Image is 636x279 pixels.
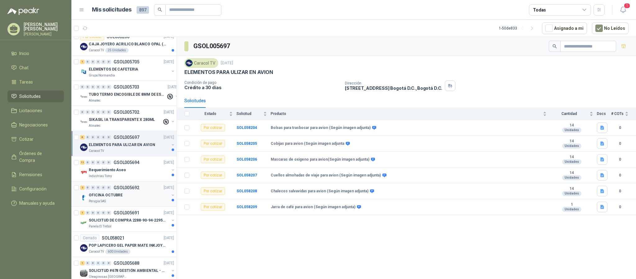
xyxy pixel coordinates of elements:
a: SOL058204 [237,126,257,130]
span: Manuales y ayuda [19,200,55,207]
p: [DATE] [164,135,174,140]
b: Chalecos salvavidas para avion (Según imagen adjunta) [271,189,368,194]
p: [DATE] [164,160,174,166]
a: Solicitudes [7,90,64,102]
th: Cantidad [550,108,597,120]
span: search [158,7,162,12]
span: Configuración [19,185,47,192]
div: 0 [101,261,106,265]
span: Chat [19,64,29,71]
div: 600 Unidades [105,249,130,254]
span: Solicitudes [19,93,41,100]
div: 0 [85,211,90,215]
div: Por cotizar [201,172,225,179]
div: 1 [80,261,85,265]
b: Bolsas para trasbocar para avion (Según imagen adjunta) [271,126,371,130]
img: Company Logo [80,269,88,277]
b: Mascaras de oxigeno para avion(Según imagen adjunta) [271,157,369,162]
b: 0 [611,157,629,162]
p: Caracol TV [89,149,104,153]
img: Logo peakr [7,7,39,15]
th: Docs [597,108,611,120]
p: [PERSON_NAME] [PERSON_NAME] [24,22,64,31]
span: Producto [271,112,542,116]
p: Almatec [89,123,101,128]
p: Crédito a 30 días [184,85,340,90]
div: 2 [80,185,85,190]
div: 11 [80,160,85,165]
span: Remisiones [19,171,42,178]
b: 0 [611,188,629,194]
a: SOL058209 [237,205,257,209]
p: [STREET_ADDRESS] Bogotá D.C. , Bogotá D.C. [345,85,442,91]
p: [DATE] [164,59,174,65]
b: 1 [550,202,593,207]
div: Unidades [562,144,581,149]
p: OFICINA OCTUBRE [89,192,123,198]
p: SIKASIL IA TRANSPARENTE X 280ML [89,117,155,123]
b: 0 [611,204,629,210]
a: 0 0 0 0 0 0 GSOL005703[DATE] Company LogoTUBO TERMO ENCOGIBLE DE 8MM DE ESPESOR X 5CMSAlmatec [80,83,179,103]
a: Cotizar [7,133,64,145]
div: Por cotizar [201,156,225,163]
a: Configuración [7,183,64,195]
a: Remisiones [7,169,64,181]
th: Solicitud [237,108,271,120]
img: Company Logo [80,219,88,226]
div: 0 [85,160,90,165]
a: SOL058208 [237,189,257,193]
div: 0 [106,135,111,139]
span: Cotizar [19,136,34,143]
button: No Leídos [592,22,629,34]
div: 0 [91,261,95,265]
div: 0 [101,85,106,89]
b: 14 [550,139,593,144]
div: 0 [96,60,101,64]
p: GSOL005697 [114,135,139,139]
b: 14 [550,186,593,191]
p: SOLICITUD #678 GESTIÓN AMBIENTAL - TUMACO [89,268,166,274]
p: SOL058021 [102,236,124,240]
img: Company Logo [80,93,88,101]
img: Company Logo [80,144,88,151]
b: Jarra de café para avion (Según imagen adjunta) [271,205,355,210]
b: 0 [611,141,629,147]
p: SOLICITUD DE COMPRA 2288-90-94-2295-96-2301-02-04 [89,217,166,223]
div: 0 [106,85,111,89]
div: 0 [106,110,111,114]
span: 1 [624,3,630,9]
div: 0 [85,135,90,139]
p: [DATE] [221,60,233,66]
p: SOL058286 [107,34,129,39]
div: 0 [80,85,85,89]
p: CAJA JOYERO ACRILICO BLANCO OPAL (En el adjunto mas detalle) [89,41,166,47]
span: Tareas [19,79,33,85]
div: 0 [91,135,95,139]
button: 1 [617,4,629,16]
a: Manuales y ayuda [7,197,64,209]
div: 0 [91,160,95,165]
img: Company Logo [80,169,88,176]
div: 0 [91,185,95,190]
a: 1 0 0 0 0 0 GSOL005705[DATE] Company LogoELEMENTOS DE CAFETERIAGrupo Normandía [80,58,175,78]
b: 14 [550,155,593,160]
img: Company Logo [80,118,88,126]
img: Company Logo [80,43,88,50]
p: GSOL005688 [114,261,139,265]
a: Inicio [7,48,64,59]
p: Industrias Tomy [89,174,112,179]
div: 1 [80,211,85,215]
div: 0 [106,160,111,165]
a: Chat [7,62,64,74]
p: TUBO TERMO ENCOGIBLE DE 8MM DE ESPESOR X 5CMS [89,92,166,98]
a: Negociaciones [7,119,64,131]
div: 0 [91,85,95,89]
p: Panela El Trébol [89,224,111,229]
div: 1 [80,60,85,64]
div: 0 [101,110,106,114]
img: Company Logo [80,194,88,201]
p: Caracol TV [89,48,104,53]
